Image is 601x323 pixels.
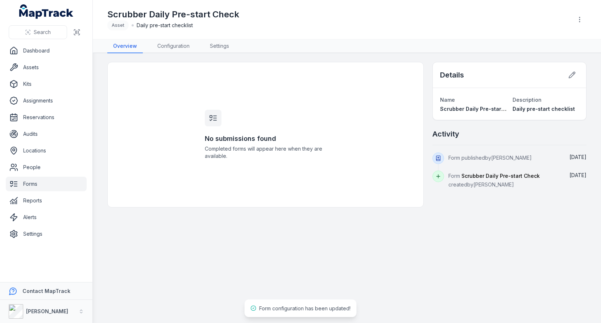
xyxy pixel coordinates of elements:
a: Forms [6,177,87,191]
a: Settings [6,227,87,241]
strong: Contact MapTrack [22,288,70,294]
span: Form published by [PERSON_NAME] [448,155,532,161]
span: [DATE] [569,172,587,178]
span: Daily pre-start checklist [513,106,575,112]
time: 10/09/2025, 2:35:47 pm [569,172,587,178]
span: Name [440,97,455,103]
span: Daily pre-start checklist [137,22,193,29]
span: Form created by [PERSON_NAME] [448,173,540,188]
span: Scrubber Daily Pre-start Check [440,106,521,112]
h2: Details [440,70,464,80]
div: Asset [107,20,129,30]
a: Overview [107,39,143,53]
a: Audits [6,127,87,141]
a: Settings [204,39,235,53]
h3: No submissions found [205,134,327,144]
span: Search [34,29,51,36]
a: Dashboard [6,43,87,58]
a: Locations [6,143,87,158]
span: Description [513,97,542,103]
strong: [PERSON_NAME] [26,308,68,314]
a: People [6,160,87,175]
h2: Activity [432,129,459,139]
a: Assignments [6,93,87,108]
a: Assets [6,60,87,75]
span: [DATE] [569,154,587,160]
a: Kits [6,77,87,91]
a: Configuration [152,39,195,53]
span: Scrubber Daily Pre-start Check [461,173,540,179]
a: Reservations [6,110,87,125]
a: Alerts [6,210,87,225]
a: Reports [6,193,87,208]
time: 10/09/2025, 2:36:37 pm [569,154,587,160]
button: Search [9,25,67,39]
span: Form configuration has been updated! [259,305,351,311]
a: MapTrack [19,4,74,19]
span: Completed forms will appear here when they are available. [205,145,327,160]
h1: Scrubber Daily Pre-start Check [107,9,239,20]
